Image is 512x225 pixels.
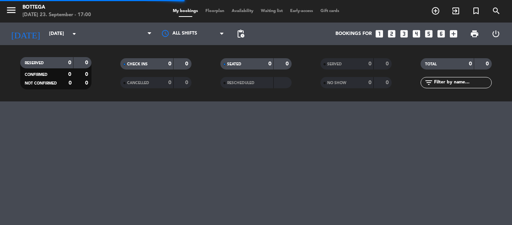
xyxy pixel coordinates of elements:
[491,29,500,38] i: power_settings_new
[469,61,472,66] strong: 0
[433,79,491,87] input: Filter by name...
[22,4,91,11] div: Bottega
[6,5,17,16] i: menu
[25,82,57,85] span: NOT CONFIRMED
[368,80,371,85] strong: 0
[168,80,171,85] strong: 0
[486,61,490,66] strong: 0
[185,61,190,66] strong: 0
[257,9,286,13] span: Waiting list
[85,72,90,77] strong: 0
[69,80,72,86] strong: 0
[168,61,171,66] strong: 0
[25,73,48,77] span: CONFIRMED
[317,9,343,13] span: Gift cards
[268,61,271,66] strong: 0
[85,80,90,86] strong: 0
[202,9,228,13] span: Floorplan
[485,23,506,45] div: LOG OUT
[424,29,434,39] i: looks_5
[227,62,241,66] span: SEATED
[449,29,458,39] i: add_box
[436,29,446,39] i: looks_6
[472,6,481,15] i: turned_in_not
[6,26,45,42] i: [DATE]
[431,6,440,15] i: add_circle_outline
[68,60,71,65] strong: 0
[6,5,17,18] button: menu
[185,80,190,85] strong: 0
[25,61,44,65] span: RESERVED
[425,62,437,66] span: TOTAL
[368,61,371,66] strong: 0
[492,6,501,15] i: search
[70,29,79,38] i: arrow_drop_down
[424,78,433,87] i: filter_list
[227,81,255,85] span: RESCHEDULED
[22,11,91,19] div: [DATE] 23. September - 17:00
[386,61,390,66] strong: 0
[387,29,397,39] i: looks_two
[286,9,317,13] span: Early-access
[335,31,372,36] span: Bookings for
[228,9,257,13] span: Availability
[85,60,90,65] strong: 0
[470,29,479,38] span: print
[127,81,149,85] span: CANCELLED
[286,61,290,66] strong: 0
[451,6,460,15] i: exit_to_app
[327,62,342,66] span: SERVED
[327,81,346,85] span: NO SHOW
[399,29,409,39] i: looks_3
[68,72,71,77] strong: 0
[374,29,384,39] i: looks_one
[412,29,421,39] i: looks_4
[386,80,390,85] strong: 0
[236,29,245,38] span: pending_actions
[169,9,202,13] span: My bookings
[127,62,148,66] span: CHECK INS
